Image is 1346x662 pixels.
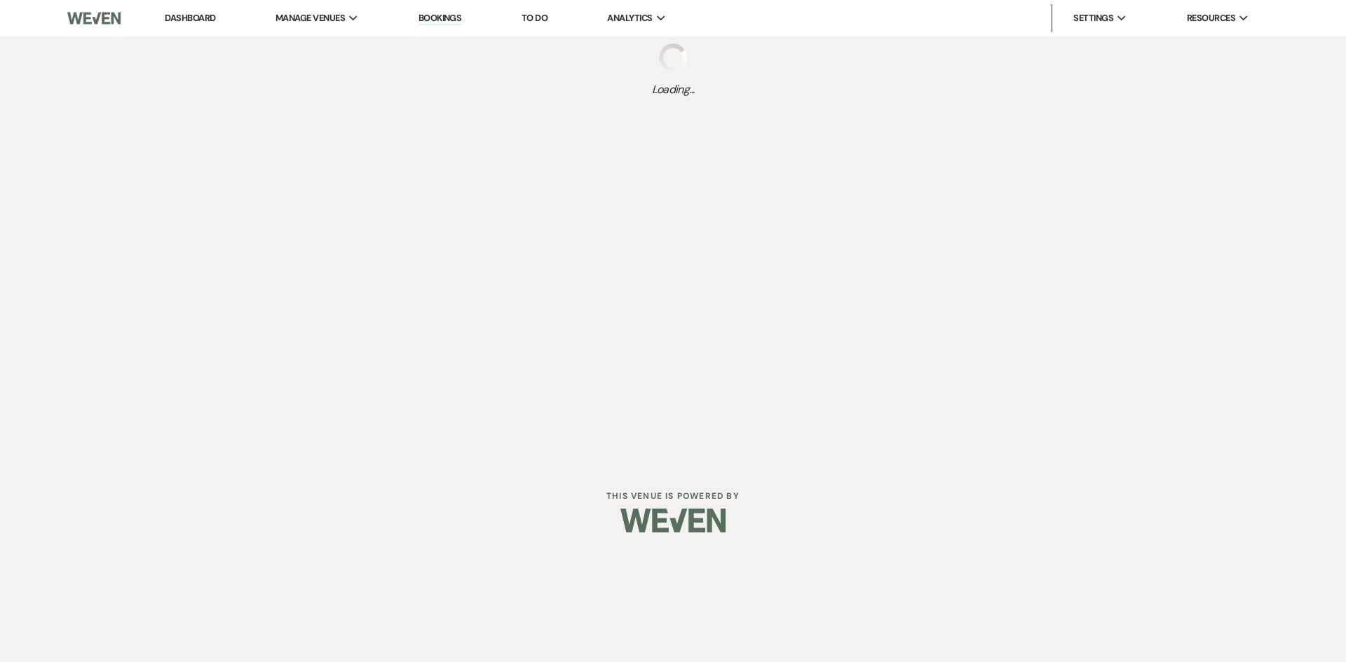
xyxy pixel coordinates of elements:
span: Manage Venues [276,11,345,25]
img: loading spinner [659,43,687,71]
span: Settings [1073,11,1113,25]
a: To Do [522,12,548,24]
a: Dashboard [165,12,215,24]
span: Resources [1187,11,1235,25]
span: Analytics [607,11,652,25]
img: Weven Logo [67,4,121,33]
img: Weven Logo [620,496,726,545]
a: Bookings [419,12,462,25]
span: Loading... [652,81,695,98]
